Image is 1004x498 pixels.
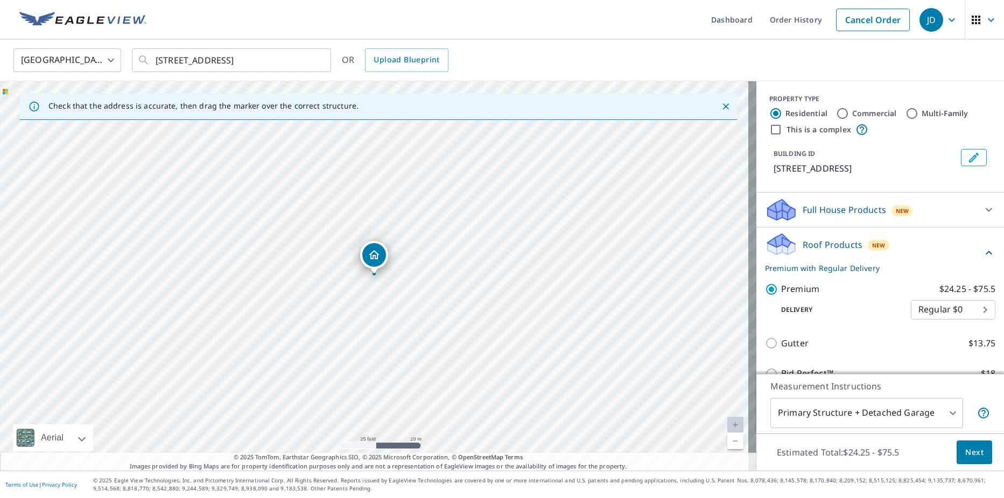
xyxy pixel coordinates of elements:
[765,262,982,274] p: Premium with Regular Delivery
[836,9,910,31] a: Cancel Order
[939,282,995,296] p: $24.25 - $75.5
[911,295,995,325] div: Regular $0
[765,197,995,223] div: Full House ProductsNew
[785,108,827,119] label: Residential
[803,238,862,251] p: Roof Products
[342,48,448,72] div: OR
[781,337,809,350] p: Gutter
[5,481,77,488] p: |
[360,241,388,274] div: Dropped pin, building 1, Residential property, 607 E Hillcrest Dr Mountain City, TN 37683
[42,481,77,488] a: Privacy Policy
[852,108,897,119] label: Commercial
[38,424,67,451] div: Aerial
[727,417,743,433] a: Current Level 20, Zoom In Disabled
[374,53,439,67] span: Upload Blueprint
[48,101,359,111] p: Check that the address is accurate, then drag the marker over the correct structure.
[13,45,121,75] div: [GEOGRAPHIC_DATA]
[977,407,990,419] span: Your report will include the primary structure and a detached garage if one exists.
[93,476,999,493] p: © 2025 Eagle View Technologies, Inc. and Pictometry International Corp. All Rights Reserved. Repo...
[458,453,503,461] a: OpenStreetMap
[965,446,984,459] span: Next
[787,124,851,135] label: This is a complex
[957,440,992,465] button: Next
[770,398,963,428] div: Primary Structure + Detached Garage
[727,433,743,449] a: Current Level 20, Zoom Out
[19,12,146,28] img: EV Logo
[919,8,943,32] div: JD
[768,440,908,464] p: Estimated Total: $24.25 - $75.5
[781,282,819,296] p: Premium
[505,453,523,461] a: Terms
[774,149,815,158] p: BUILDING ID
[156,45,309,75] input: Search by address or latitude-longitude
[774,162,957,175] p: [STREET_ADDRESS]
[781,367,833,380] p: Bid Perfect™
[968,337,995,350] p: $13.75
[13,424,93,451] div: Aerial
[365,48,448,72] a: Upload Blueprint
[765,305,911,315] p: Delivery
[770,380,990,393] p: Measurement Instructions
[719,99,733,113] button: Close
[896,207,909,215] span: New
[981,367,995,380] p: $18
[922,108,968,119] label: Multi-Family
[234,453,523,462] span: © 2025 TomTom, Earthstar Geographics SIO, © 2025 Microsoft Corporation, ©
[5,481,39,488] a: Terms of Use
[961,149,987,166] button: Edit building 1
[765,232,995,274] div: Roof ProductsNewPremium with Regular Delivery
[769,94,991,104] div: PROPERTY TYPE
[872,241,886,250] span: New
[803,203,886,216] p: Full House Products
